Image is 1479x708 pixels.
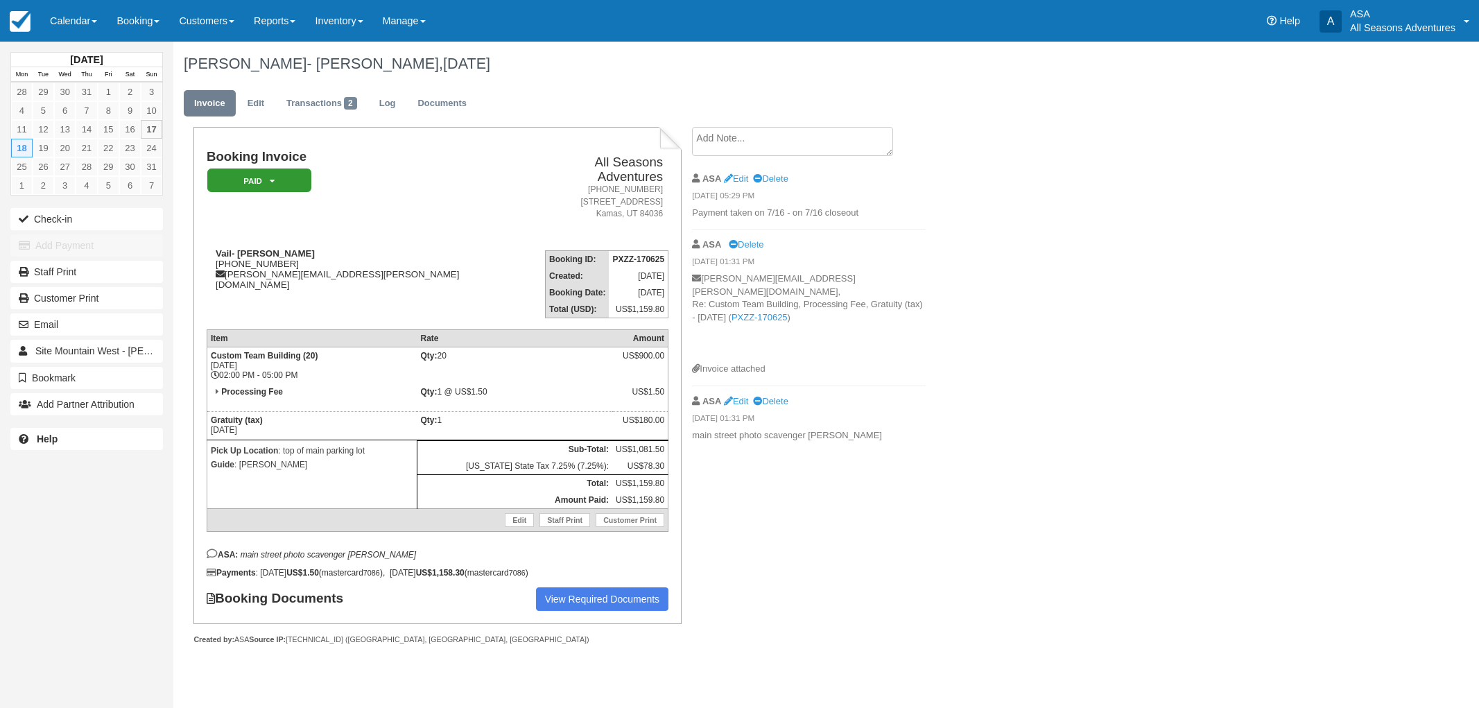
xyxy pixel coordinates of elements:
strong: ASA [702,396,721,406]
p: : top of main parking lot [211,444,413,458]
a: 18 [11,139,33,157]
a: 17 [141,120,162,139]
button: Add Partner Attribution [10,393,163,415]
a: 21 [76,139,97,157]
td: US$1,159.80 [612,492,668,509]
em: [DATE] 05:29 PM [692,190,926,205]
div: US$900.00 [616,351,664,372]
a: Staff Print [10,261,163,283]
td: US$1,081.50 [612,440,668,458]
div: US$1.50 [616,387,664,408]
a: View Required Documents [536,587,669,611]
td: [DATE] [609,268,668,284]
strong: Processing Fee [221,387,283,397]
a: Edit [237,90,275,117]
th: Sun [141,67,162,83]
a: 2 [33,176,54,195]
strong: US$1.50 [286,568,319,578]
strong: Created by: [193,635,234,644]
a: Transactions2 [276,90,367,117]
a: Staff Print [539,513,590,527]
h1: [PERSON_NAME]- [PERSON_NAME], [184,55,1272,72]
th: Sat [119,67,141,83]
th: Fri [98,67,119,83]
a: Delete [753,396,788,406]
strong: Qty [420,351,437,361]
td: 1 @ US$1.50 [417,383,612,412]
a: Delete [753,173,788,184]
a: Delete [729,239,763,250]
strong: Source IP: [249,635,286,644]
strong: ASA: [207,550,238,560]
th: Amount Paid: [417,492,612,509]
a: 25 [11,157,33,176]
a: Edit [505,513,534,527]
a: 9 [119,101,141,120]
td: US$78.30 [612,458,668,475]
td: US$1,159.80 [612,474,668,492]
button: Bookmark [10,367,163,389]
a: Site Mountain West - [PERSON_NAME] [10,340,163,362]
img: checkfront-main-nav-mini-logo.png [10,11,31,32]
span: Help [1279,15,1300,26]
td: 1 [417,411,612,440]
a: 1 [11,176,33,195]
div: US$180.00 [616,415,664,436]
strong: Guide [211,460,234,469]
a: 26 [33,157,54,176]
th: Thu [76,67,97,83]
b: Help [37,433,58,444]
a: 22 [98,139,119,157]
a: 20 [54,139,76,157]
strong: PXZZ-170625 [612,254,664,264]
p: Payment taken on 7/16 - on 7/16 closeout [692,207,926,220]
p: : [PERSON_NAME] [211,458,413,472]
strong: Qty [420,387,437,397]
a: PXZZ-170625 [732,312,788,322]
td: 20 [417,347,612,383]
p: main street photo scavenger [PERSON_NAME] [692,429,926,442]
p: [PERSON_NAME][EMAIL_ADDRESS][PERSON_NAME][DOMAIN_NAME], Re: Custom Team Building, Processing Fee,... [692,273,926,363]
h1: Booking Invoice [207,150,522,164]
td: US$1,159.80 [609,301,668,318]
a: 31 [141,157,162,176]
th: Mon [11,67,33,83]
a: 19 [33,139,54,157]
strong: [DATE] [70,54,103,65]
a: 28 [76,157,97,176]
th: Total (USD): [546,301,609,318]
a: 1 [98,83,119,101]
strong: Qty [420,415,437,425]
strong: ASA [702,239,721,250]
a: 29 [33,83,54,101]
strong: Booking Documents [207,591,356,606]
a: 27 [54,157,76,176]
td: [DATE] [609,284,668,301]
em: main street photo scavenger [PERSON_NAME] [241,550,416,560]
a: 4 [11,101,33,120]
a: Log [369,90,406,117]
a: 10 [141,101,162,120]
em: [DATE] 01:31 PM [692,413,926,428]
a: 5 [33,101,54,120]
a: Documents [407,90,477,117]
a: 4 [76,176,97,195]
th: Rate [417,329,612,347]
a: 3 [141,83,162,101]
a: 23 [119,139,141,157]
a: 2 [119,83,141,101]
a: 29 [98,157,119,176]
a: 28 [11,83,33,101]
th: Booking Date: [546,284,609,301]
a: 6 [119,176,141,195]
div: : [DATE] (mastercard ), [DATE] (mastercard ) [207,568,668,578]
strong: Gratuity (tax) [211,415,263,425]
a: Edit [724,173,748,184]
a: 3 [54,176,76,195]
strong: Payments [207,568,256,578]
i: Help [1267,16,1277,26]
span: [DATE] [443,55,490,72]
button: Email [10,313,163,336]
small: 7086 [363,569,380,577]
h2: All Seasons Adventures [528,155,663,184]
